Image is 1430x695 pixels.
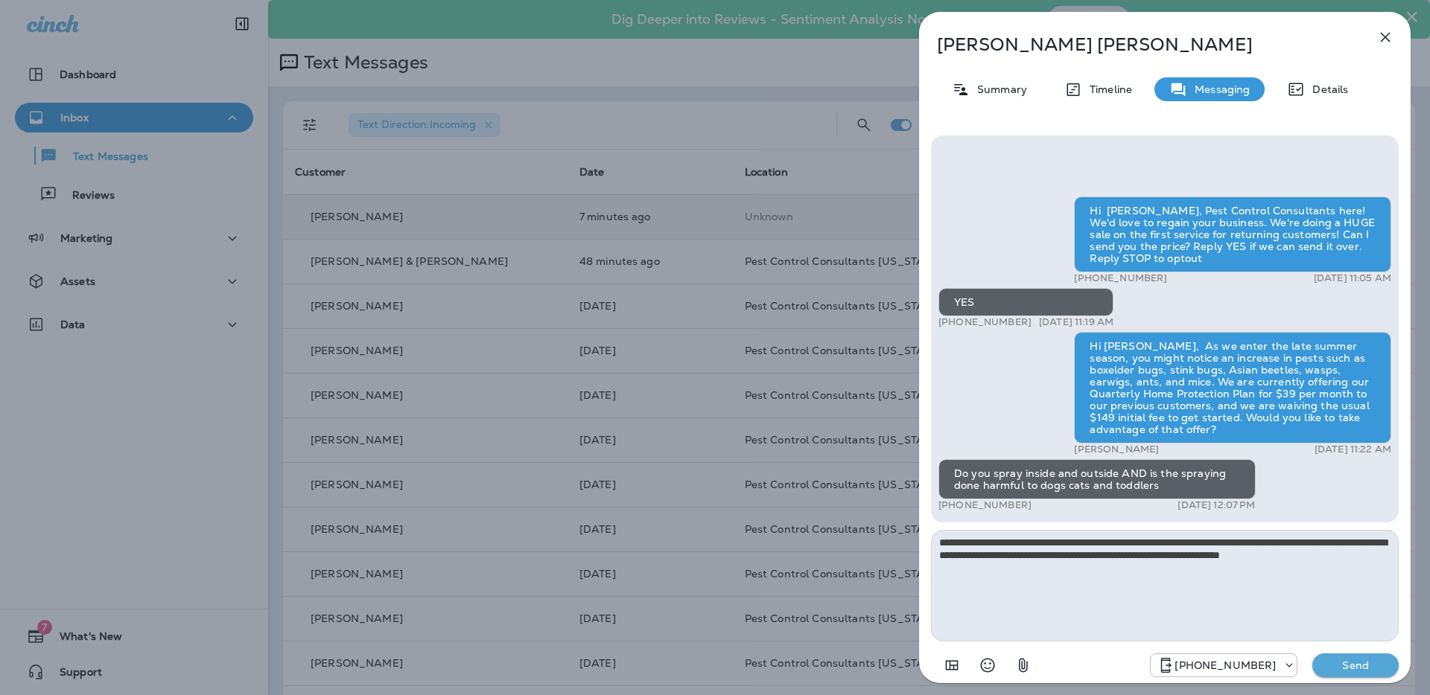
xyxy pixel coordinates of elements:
[1082,83,1132,95] p: Timeline
[1324,659,1387,672] p: Send
[970,83,1027,95] p: Summary
[937,650,967,680] button: Add in a premade template
[1074,196,1391,272] div: Hi [PERSON_NAME], Pest Control Consultants here! We'd love to regain your business. We're doing a...
[973,650,1002,680] button: Select an emoji
[1305,83,1348,95] p: Details
[1074,272,1167,284] p: [PHONE_NUMBER]
[1175,659,1276,671] p: [PHONE_NUMBER]
[1074,332,1391,443] div: Hi [PERSON_NAME], As we enter the late summer season, you might notice an increase in pests such ...
[1151,656,1297,674] div: +1 (815) 998-9676
[1315,443,1391,455] p: [DATE] 11:22 AM
[1039,316,1113,328] p: [DATE] 11:19 AM
[938,499,1032,511] p: [PHONE_NUMBER]
[937,34,1344,55] p: [PERSON_NAME] [PERSON_NAME]
[938,288,1113,316] div: YES
[1314,272,1391,284] p: [DATE] 11:05 AM
[1187,83,1250,95] p: Messaging
[1074,443,1159,455] p: [PERSON_NAME]
[938,459,1256,499] div: Do you spray inside and outside AND is the spraying done harmful to dogs cats and toddlers
[938,316,1032,328] p: [PHONE_NUMBER]
[1312,653,1399,677] button: Send
[1178,499,1255,511] p: [DATE] 12:07 PM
